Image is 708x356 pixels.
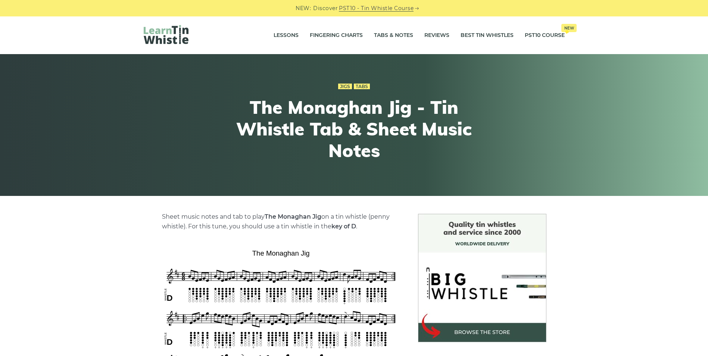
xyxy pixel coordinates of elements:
strong: The Monaghan Jig [265,213,321,220]
a: Tabs [354,84,370,90]
a: Best Tin Whistles [461,26,514,45]
a: Lessons [274,26,299,45]
p: Sheet music notes and tab to play on a tin whistle (penny whistle). For this tune, you should use... [162,212,400,231]
a: Tabs & Notes [374,26,413,45]
a: Fingering Charts [310,26,363,45]
img: BigWhistle Tin Whistle Store [418,214,546,342]
a: Reviews [424,26,449,45]
span: New [561,24,577,32]
a: Jigs [338,84,352,90]
img: LearnTinWhistle.com [144,25,188,44]
h1: The Monaghan Jig - Tin Whistle Tab & Sheet Music Notes [217,97,492,161]
strong: key of D [331,223,356,230]
a: PST10 CourseNew [525,26,565,45]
